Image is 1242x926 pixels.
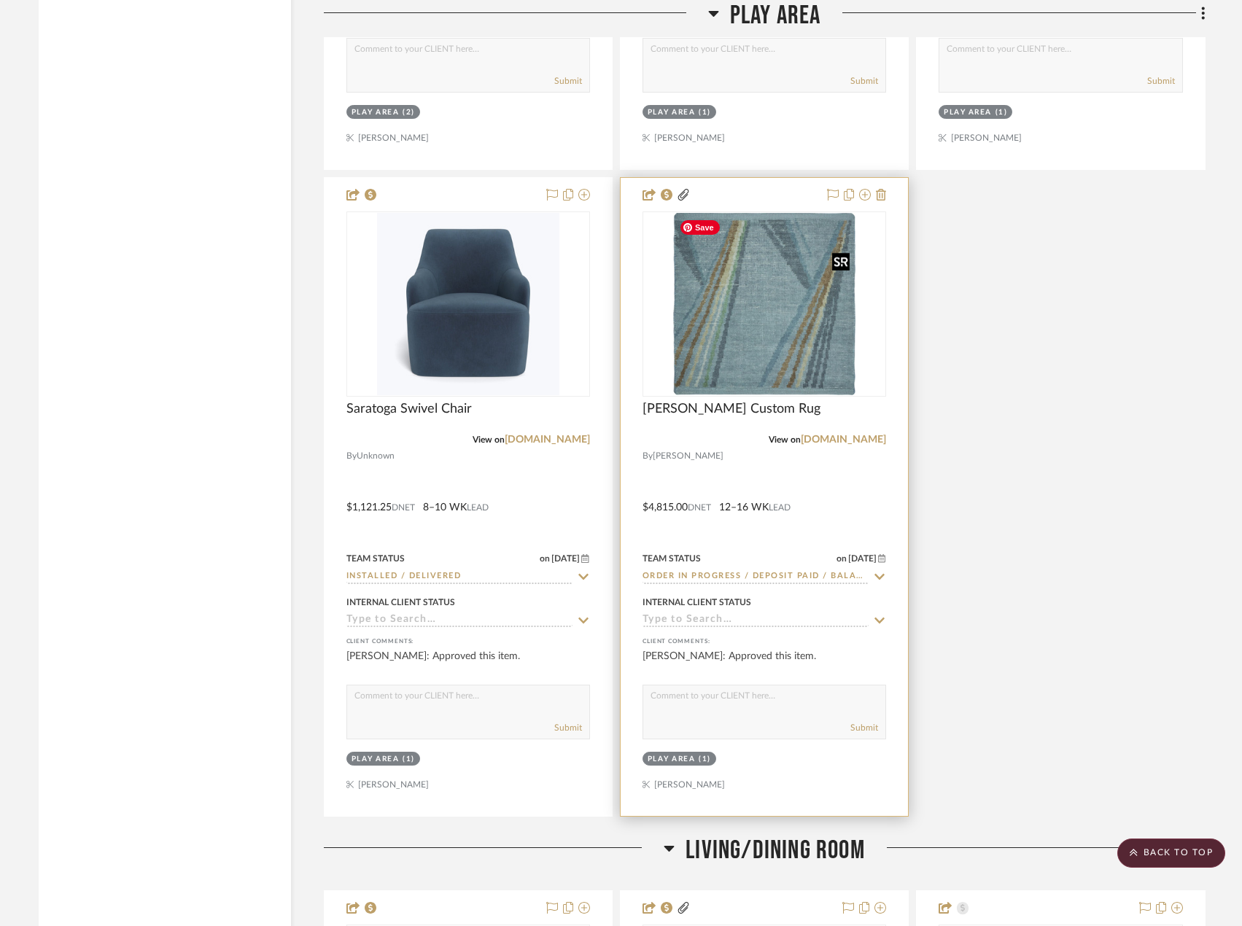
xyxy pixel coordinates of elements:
[403,754,415,765] div: (1)
[1147,74,1175,87] button: Submit
[653,449,723,463] span: [PERSON_NAME]
[643,614,869,628] input: Type to Search…
[554,74,582,87] button: Submit
[473,435,505,444] span: View on
[643,649,886,678] div: [PERSON_NAME]: Approved this item.
[648,107,696,118] div: Play Area
[540,554,550,563] span: on
[850,74,878,87] button: Submit
[837,554,847,563] span: on
[643,449,653,463] span: By
[377,213,559,395] img: Saratoga Swivel Chair
[648,754,696,765] div: Play Area
[801,435,886,445] a: [DOMAIN_NAME]
[699,754,711,765] div: (1)
[352,754,400,765] div: Play Area
[643,401,820,417] span: [PERSON_NAME] Custom Rug
[769,435,801,444] span: View on
[643,552,701,565] div: Team Status
[643,212,885,396] div: 0
[1117,839,1225,868] scroll-to-top-button: BACK TO TOP
[643,596,751,609] div: Internal Client Status
[346,449,357,463] span: By
[699,107,711,118] div: (1)
[357,449,395,463] span: Unknown
[995,107,1008,118] div: (1)
[550,553,581,564] span: [DATE]
[944,107,992,118] div: Play Area
[346,649,590,678] div: [PERSON_NAME]: Approved this item.
[850,721,878,734] button: Submit
[505,435,590,445] a: [DOMAIN_NAME]
[847,553,878,564] span: [DATE]
[680,220,720,235] span: Save
[346,552,405,565] div: Team Status
[346,570,573,584] input: Type to Search…
[352,107,400,118] div: Play Area
[346,614,573,628] input: Type to Search…
[643,570,869,584] input: Type to Search…
[554,721,582,734] button: Submit
[346,401,472,417] span: Saratoga Swivel Chair
[346,596,455,609] div: Internal Client Status
[686,835,865,866] span: Living/Dining Room
[673,213,856,395] img: Hanna Custom Rug
[347,212,589,396] div: 0
[403,107,415,118] div: (2)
